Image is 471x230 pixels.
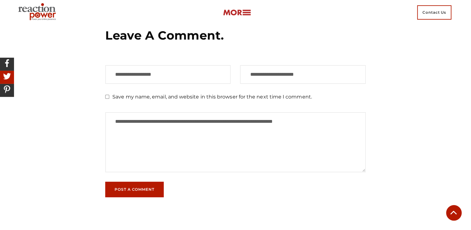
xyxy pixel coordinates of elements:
button: Post a Comment [105,182,164,197]
img: Executive Branding | Personal Branding Agency [16,1,61,24]
span: Post a Comment [115,188,154,191]
img: Share On Pinterest [2,84,12,95]
img: more-btn.png [223,9,251,16]
img: Share On Facebook [2,58,12,69]
span: Contact Us [417,5,451,20]
img: Share On Twitter [2,71,12,82]
h3: Leave a Comment. [105,28,366,43]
